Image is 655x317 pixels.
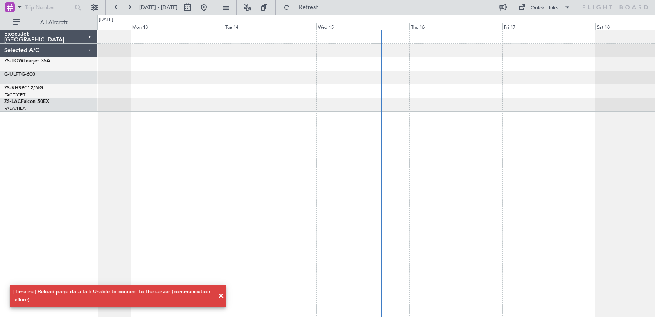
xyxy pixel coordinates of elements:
[409,23,502,30] div: Thu 16
[514,1,575,14] button: Quick Links
[139,4,178,11] span: [DATE] - [DATE]
[99,16,113,23] div: [DATE]
[4,59,23,64] span: ZS-TOW
[4,59,50,64] a: ZS-TOWLearjet 35A
[4,99,49,104] a: ZS-LACFalcon 50EX
[224,23,316,30] div: Tue 14
[502,23,595,30] div: Fri 17
[9,16,89,29] button: All Aircraft
[4,92,25,98] a: FACT/CPT
[4,86,43,91] a: ZS-KHSPC12/NG
[13,288,214,304] div: [Timeline] Reload page data fail: Unable to connect to the server (communication failure).
[131,23,224,30] div: Mon 13
[316,23,409,30] div: Wed 15
[531,4,558,12] div: Quick Links
[4,99,21,104] span: ZS-LAC
[4,72,21,77] span: G-ULFT
[4,105,26,112] a: FALA/HLA
[25,1,72,14] input: Trip Number
[292,5,326,10] span: Refresh
[4,72,35,77] a: G-ULFTG-600
[21,20,86,25] span: All Aircraft
[4,86,21,91] span: ZS-KHS
[280,1,329,14] button: Refresh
